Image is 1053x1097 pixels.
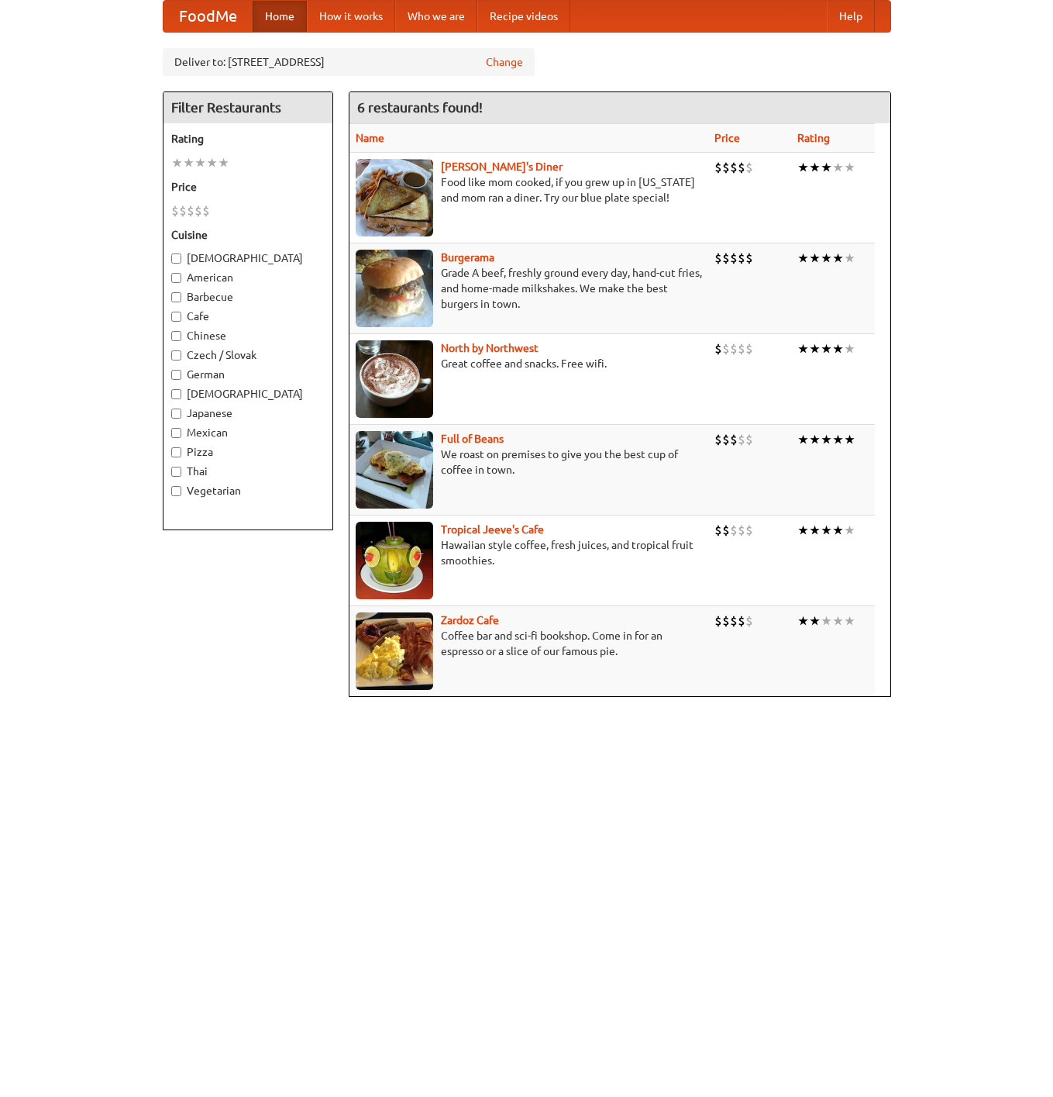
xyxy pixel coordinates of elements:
[730,522,738,539] li: $
[832,159,844,176] li: ★
[821,522,832,539] li: ★
[745,522,753,539] li: $
[356,159,433,236] img: sallys.jpg
[832,431,844,448] li: ★
[832,522,844,539] li: ★
[797,431,809,448] li: ★
[827,1,875,32] a: Help
[171,447,181,457] input: Pizza
[171,386,325,402] label: [DEMOGRAPHIC_DATA]
[171,486,181,496] input: Vegetarian
[745,612,753,630] li: $
[441,433,504,445] a: Full of Beans
[356,612,433,690] img: zardoz.jpg
[163,48,535,76] div: Deliver to: [STREET_ADDRESS]
[356,522,433,599] img: jeeves.jpg
[171,331,181,341] input: Chinese
[809,431,821,448] li: ★
[832,250,844,267] li: ★
[171,370,181,380] input: German
[171,292,181,302] input: Barbecue
[730,340,738,357] li: $
[356,447,702,478] p: We roast on premises to give you the best cup of coffee in town.
[356,265,702,312] p: Grade A beef, freshly ground every day, hand-cut fries, and home-made milkshakes. We make the bes...
[171,350,181,360] input: Czech / Slovak
[809,250,821,267] li: ★
[797,340,809,357] li: ★
[730,159,738,176] li: $
[821,250,832,267] li: ★
[171,483,325,498] label: Vegetarian
[722,159,730,176] li: $
[171,409,181,419] input: Japanese
[809,612,821,630] li: ★
[809,522,821,539] li: ★
[356,537,702,568] p: Hawaiian style coffee, fresh juices, and tropical fruit smoothies.
[714,522,722,539] li: $
[356,628,702,659] p: Coffee bar and sci-fi bookshop. Come in for an espresso or a slice of our famous pie.
[356,132,384,144] a: Name
[738,250,745,267] li: $
[163,1,253,32] a: FoodMe
[821,612,832,630] li: ★
[171,428,181,438] input: Mexican
[809,159,821,176] li: ★
[187,202,194,219] li: $
[821,340,832,357] li: ★
[797,522,809,539] li: ★
[356,174,702,205] p: Food like mom cooked, if you grew up in [US_STATE] and mom ran a diner. Try our blue plate special!
[797,250,809,267] li: ★
[441,614,499,626] b: Zardoz Cafe
[714,132,740,144] a: Price
[477,1,570,32] a: Recipe videos
[797,612,809,630] li: ★
[171,154,183,171] li: ★
[356,356,702,371] p: Great coffee and snacks. Free wifi.
[171,312,181,322] input: Cafe
[714,612,722,630] li: $
[821,431,832,448] li: ★
[441,251,494,264] a: Burgerama
[844,250,855,267] li: ★
[730,250,738,267] li: $
[218,154,229,171] li: ★
[844,612,855,630] li: ★
[745,159,753,176] li: $
[844,431,855,448] li: ★
[253,1,307,32] a: Home
[714,250,722,267] li: $
[171,270,325,285] label: American
[171,202,179,219] li: $
[171,464,325,479] label: Thai
[179,202,187,219] li: $
[202,202,210,219] li: $
[745,431,753,448] li: $
[171,444,325,460] label: Pizza
[171,289,325,305] label: Barbecue
[809,340,821,357] li: ★
[171,309,325,324] label: Cafe
[714,159,722,176] li: $
[714,431,722,448] li: $
[171,367,325,382] label: German
[441,342,539,354] a: North by Northwest
[171,179,325,195] h5: Price
[844,159,855,176] li: ★
[722,340,730,357] li: $
[797,132,830,144] a: Rating
[832,340,844,357] li: ★
[441,523,544,536] a: Tropical Jeeve's Cafe
[171,389,181,399] input: [DEMOGRAPHIC_DATA]
[745,340,753,357] li: $
[738,159,745,176] li: $
[206,154,218,171] li: ★
[738,612,745,630] li: $
[171,347,325,363] label: Czech / Slovak
[441,160,563,173] b: [PERSON_NAME]'s Diner
[171,425,325,440] label: Mexican
[821,159,832,176] li: ★
[722,431,730,448] li: $
[722,612,730,630] li: $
